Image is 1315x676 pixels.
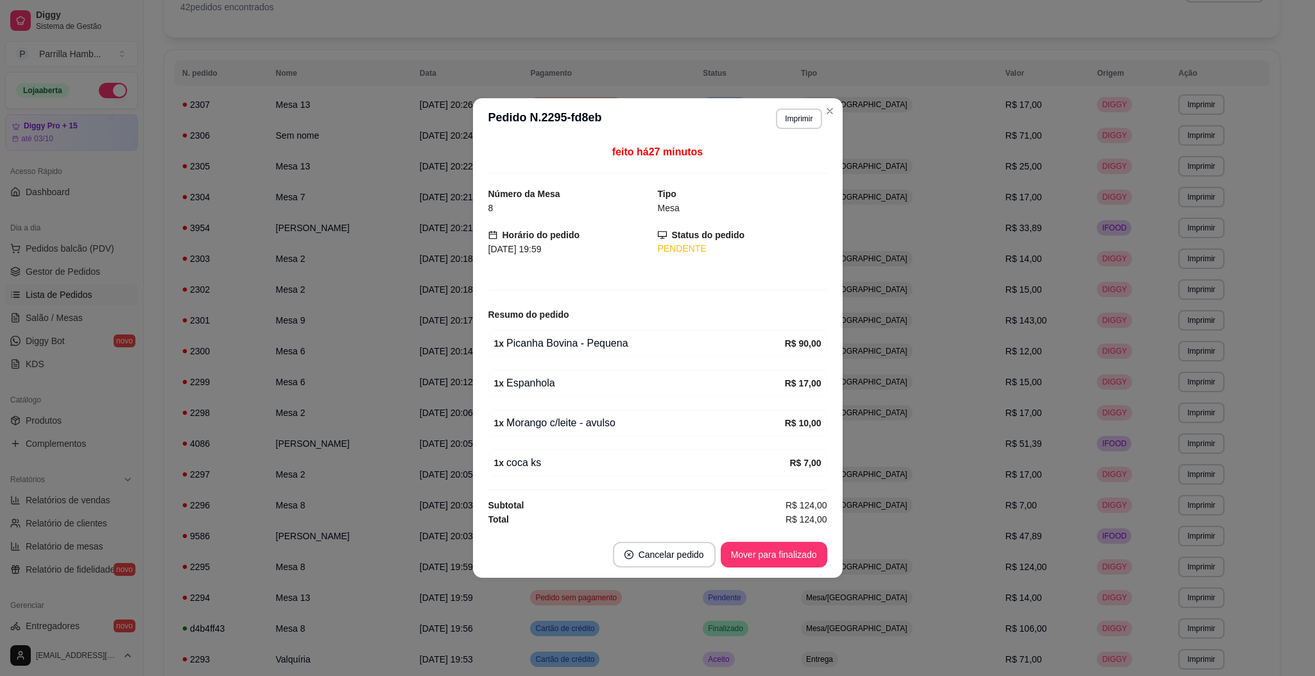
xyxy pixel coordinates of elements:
div: Morango c/leite - avulso [494,415,785,431]
button: Imprimir [776,108,821,129]
strong: R$ 7,00 [789,458,821,468]
strong: 1 x [494,458,504,468]
span: R$ 124,00 [786,498,827,512]
strong: R$ 90,00 [785,338,821,349]
strong: Subtotal [488,500,524,510]
div: coca ks [494,455,790,471]
strong: 1 x [494,338,504,349]
button: close-circleCancelar pedido [613,542,716,568]
span: feito há 27 minutos [612,146,703,157]
strong: Total [488,514,509,524]
h3: Pedido N. 2295-fd8eb [488,108,602,129]
div: Espanhola [494,376,785,391]
span: calendar [488,230,497,239]
span: close-circle [624,550,633,559]
span: desktop [658,230,667,239]
strong: Resumo do pedido [488,309,569,320]
strong: 1 x [494,378,504,388]
strong: Horário do pedido [503,230,580,240]
div: Picanha Bovina - Pequena [494,336,785,351]
strong: 1 x [494,418,504,428]
span: R$ 124,00 [786,512,827,526]
button: Mover para finalizado [721,542,827,568]
strong: Status do pedido [672,230,745,240]
span: Mesa [658,203,680,213]
strong: Tipo [658,189,676,199]
strong: R$ 17,00 [785,378,821,388]
span: 8 [488,203,494,213]
span: [DATE] 19:59 [488,244,542,254]
button: Close [820,101,840,121]
strong: Número da Mesa [488,189,560,199]
strong: R$ 10,00 [785,418,821,428]
div: PENDENTE [658,242,827,256]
